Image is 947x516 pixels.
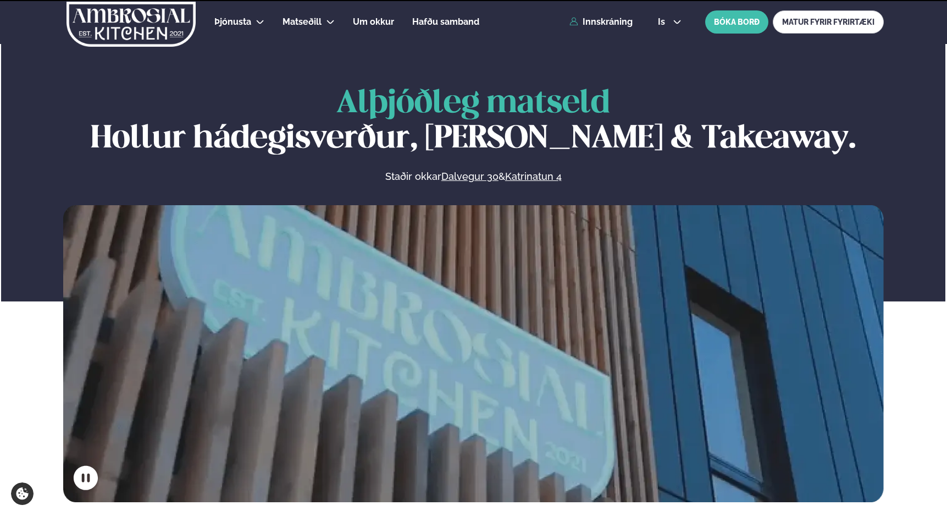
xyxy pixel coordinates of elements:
p: Staðir okkar & [265,170,681,183]
span: Um okkur [353,17,394,27]
span: Matseðill [283,17,322,27]
a: Innskráning [569,17,633,27]
span: Alþjóðleg matseld [336,89,610,119]
button: is [649,18,690,26]
a: Katrinatun 4 [505,170,562,183]
button: BÓKA BORÐ [705,10,768,34]
a: Um okkur [353,15,394,29]
h1: Hollur hádegisverður, [PERSON_NAME] & Takeaway. [63,86,884,157]
a: Dalvegur 30 [441,170,499,183]
span: Þjónusta [214,17,251,27]
a: Matseðill [283,15,322,29]
a: Cookie settings [11,482,34,505]
span: Hafðu samband [412,17,479,27]
img: logo [65,2,197,47]
a: Þjónusta [214,15,251,29]
a: Hafðu samband [412,15,479,29]
span: is [658,18,668,26]
a: MATUR FYRIR FYRIRTÆKI [773,10,884,34]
